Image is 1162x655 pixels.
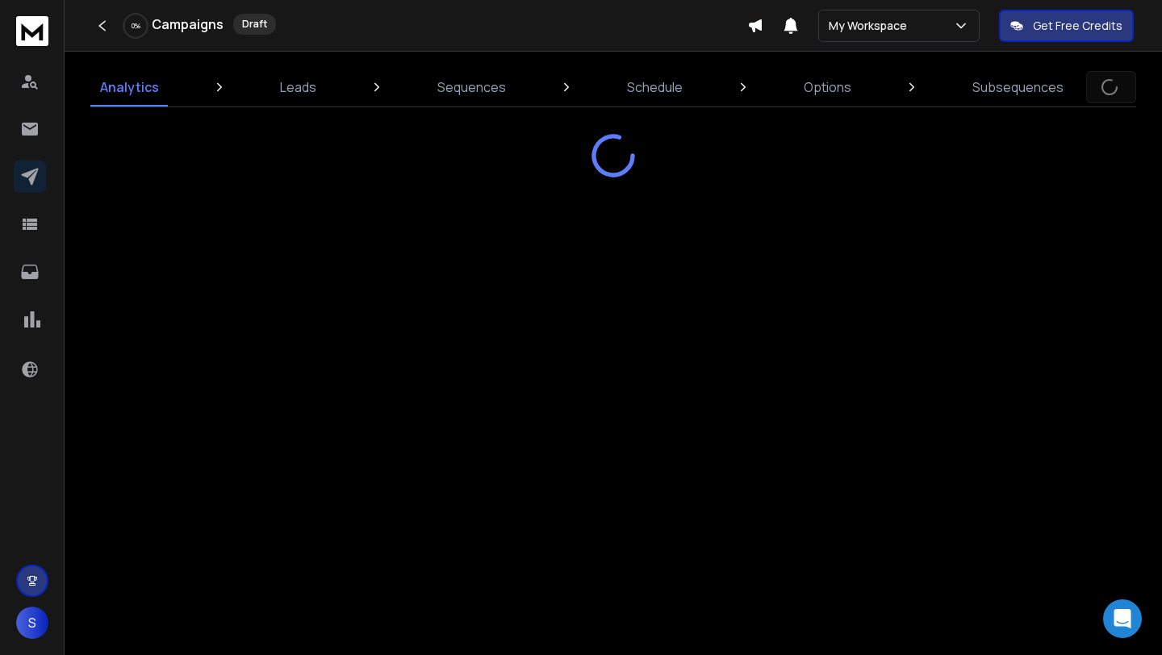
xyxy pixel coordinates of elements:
p: 0 % [132,21,140,31]
p: Get Free Credits [1033,18,1122,34]
a: Sequences [428,68,516,106]
p: Subsequences [972,77,1064,97]
div: Open Intercom Messenger [1103,599,1142,638]
a: Subsequences [963,68,1073,106]
p: Analytics [100,77,159,97]
a: Leads [270,68,326,106]
a: Options [794,68,861,106]
div: Draft [233,14,276,35]
button: S [16,607,48,639]
a: Analytics [90,68,169,106]
a: Schedule [617,68,692,106]
p: My Workspace [829,18,913,34]
p: Leads [280,77,316,97]
img: logo [16,16,48,46]
button: Get Free Credits [999,10,1134,42]
p: Options [804,77,851,97]
p: Sequences [437,77,506,97]
h1: Campaigns [152,15,224,34]
p: Schedule [627,77,683,97]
